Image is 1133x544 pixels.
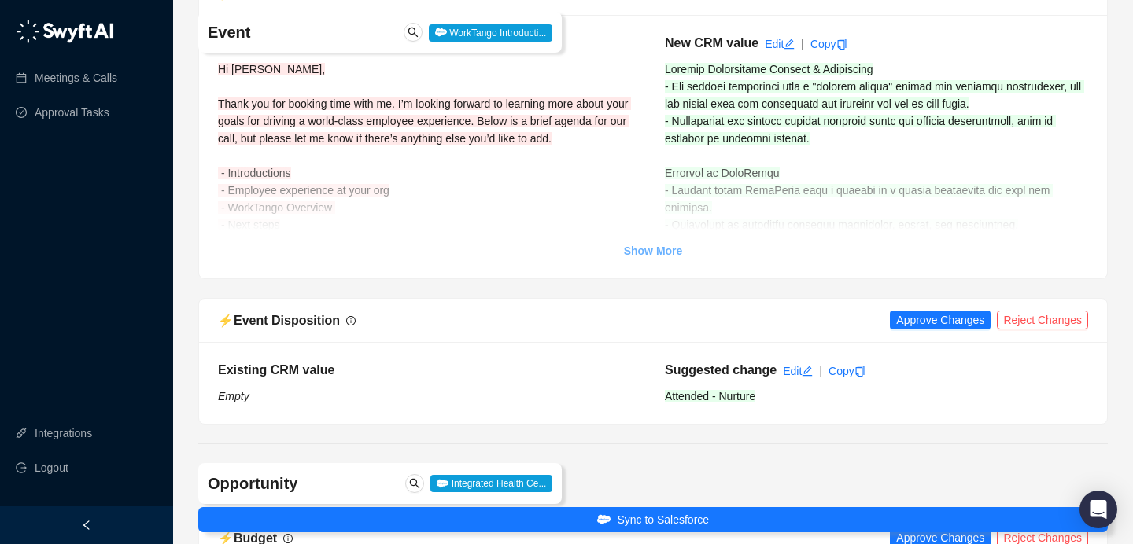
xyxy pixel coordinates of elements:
span: info-circle [283,534,293,543]
span: WorkTango Introducti... [429,24,553,42]
a: Meetings & Calls [35,62,117,94]
div: | [801,35,804,53]
div: Open Intercom Messenger [1079,491,1117,528]
span: search [408,27,419,38]
span: Approve Changes [896,311,984,329]
a: Edit [765,38,795,50]
span: Attended - Nurture [665,390,755,402]
span: copy [836,39,847,50]
span: edit [784,39,795,50]
i: Empty [218,390,249,402]
a: Copy [829,365,865,377]
a: Integrations [35,417,92,449]
h5: Suggested change [665,361,777,380]
span: Sync to Salesforce [617,511,709,528]
a: Edit [783,365,813,377]
span: Logout [35,452,68,483]
span: copy [854,366,865,377]
div: | [819,362,822,380]
h5: Existing CRM value [218,361,641,380]
a: WorkTango Introducti... [429,26,553,39]
a: Integrated Health Ce... [430,476,552,489]
span: info-circle [346,316,356,325]
span: Hi [PERSON_NAME], Thank you for booking time with me. I’m looking forward to learning more about ... [218,63,631,473]
span: logout [16,462,27,473]
h5: New CRM value [665,34,758,53]
h4: Event [208,21,404,43]
strong: Show More [624,244,683,257]
a: Copy [810,38,847,50]
button: Approve Changes [890,311,991,329]
a: Approval Tasks [35,97,109,128]
span: ⚡️ Event Disposition [218,314,340,327]
span: Integrated Health Ce... [430,475,552,492]
button: Reject Changes [997,311,1088,329]
span: search [409,478,420,489]
span: edit [802,366,813,377]
img: logo-05li4sbe.png [16,20,114,43]
h4: Opportunity [208,472,404,494]
button: Sync to Salesforce [198,507,1108,532]
span: Reject Changes [1003,311,1082,329]
span: left [81,520,92,531]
